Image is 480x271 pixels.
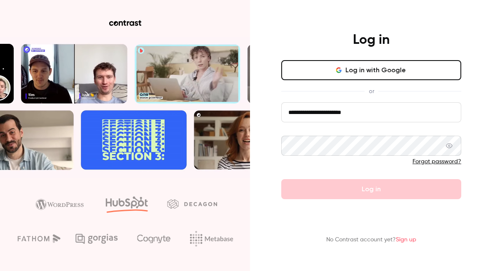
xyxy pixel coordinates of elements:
[167,199,217,208] img: decagon
[281,60,461,80] button: Log in with Google
[353,32,390,48] h4: Log in
[326,236,416,244] p: No Contrast account yet?
[365,87,378,96] span: or
[412,159,461,165] a: Forgot password?
[396,237,416,243] a: Sign up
